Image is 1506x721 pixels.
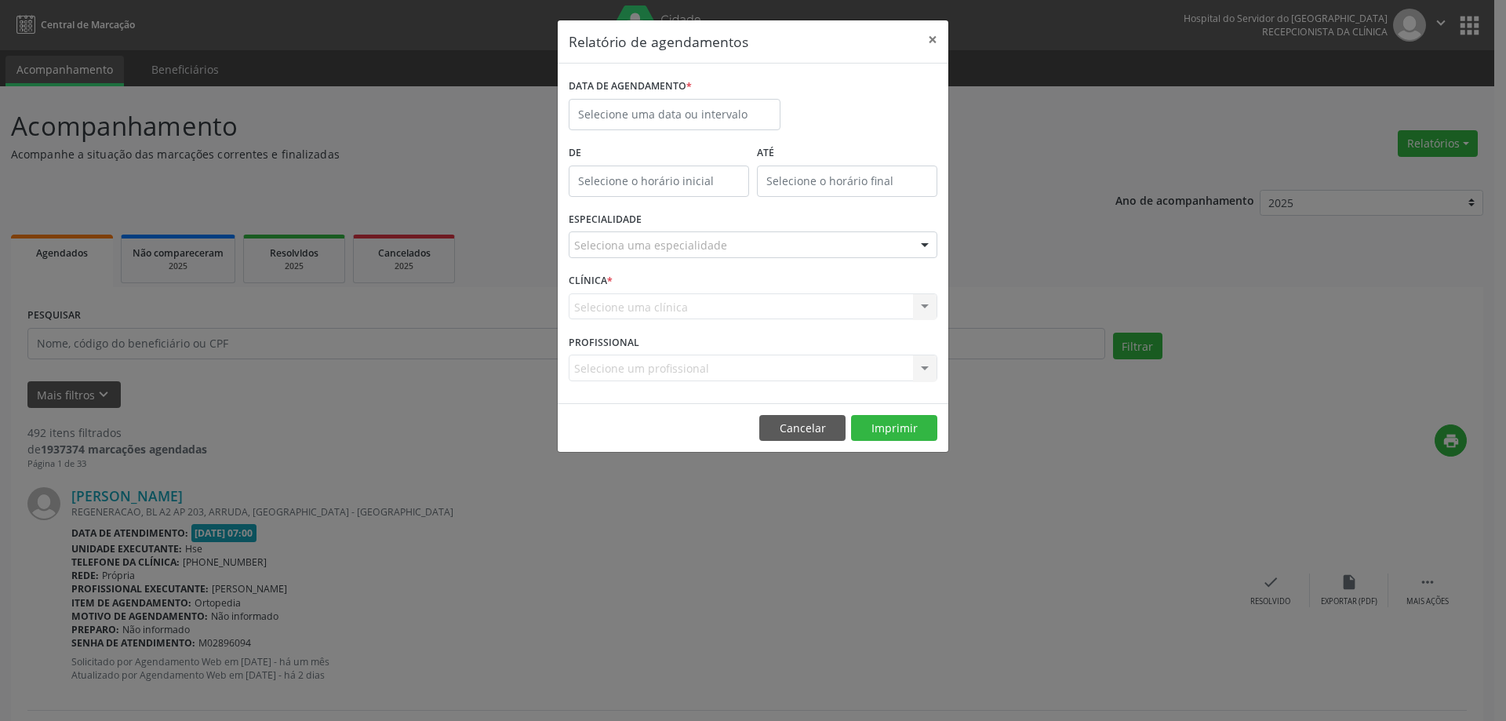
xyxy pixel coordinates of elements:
label: ATÉ [757,141,937,166]
label: ESPECIALIDADE [569,208,642,232]
label: CLÍNICA [569,269,613,293]
input: Selecione o horário final [757,166,937,197]
span: Seleciona uma especialidade [574,237,727,253]
input: Selecione o horário inicial [569,166,749,197]
h5: Relatório de agendamentos [569,31,748,52]
label: DATA DE AGENDAMENTO [569,75,692,99]
button: Close [917,20,948,59]
button: Cancelar [759,415,846,442]
input: Selecione uma data ou intervalo [569,99,780,130]
label: PROFISSIONAL [569,330,639,355]
button: Imprimir [851,415,937,442]
label: De [569,141,749,166]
